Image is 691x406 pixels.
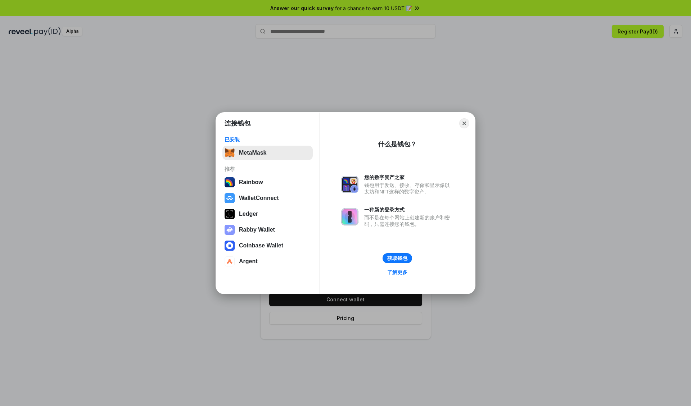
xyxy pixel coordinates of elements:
[239,150,266,156] div: MetaMask
[387,255,407,261] div: 获取钱包
[239,258,258,265] div: Argent
[225,166,311,172] div: 推荐
[222,146,313,160] button: MetaMask
[378,140,417,149] div: 什么是钱包？
[222,175,313,190] button: Rainbow
[225,209,235,219] img: svg+xml,%3Csvg%20xmlns%3D%22http%3A%2F%2Fwww.w3.org%2F2000%2Fsvg%22%20width%3D%2228%22%20height%3...
[225,148,235,158] img: svg+xml,%3Csvg%20fill%3D%22none%22%20height%3D%2233%22%20viewBox%3D%220%200%2035%2033%22%20width%...
[225,177,235,187] img: svg+xml,%3Csvg%20width%3D%22120%22%20height%3D%22120%22%20viewBox%3D%220%200%20120%20120%22%20fil...
[225,225,235,235] img: svg+xml,%3Csvg%20xmlns%3D%22http%3A%2F%2Fwww.w3.org%2F2000%2Fsvg%22%20fill%3D%22none%22%20viewBox...
[383,268,412,277] a: 了解更多
[239,179,263,186] div: Rainbow
[387,269,407,275] div: 了解更多
[239,195,279,201] div: WalletConnect
[222,223,313,237] button: Rabby Wallet
[225,193,235,203] img: svg+xml,%3Csvg%20width%3D%2228%22%20height%3D%2228%22%20viewBox%3D%220%200%2028%2028%22%20fill%3D...
[364,174,453,181] div: 您的数字资产之家
[364,214,453,227] div: 而不是在每个网站上创建新的账户和密码，只需连接您的钱包。
[341,176,358,193] img: svg+xml,%3Csvg%20xmlns%3D%22http%3A%2F%2Fwww.w3.org%2F2000%2Fsvg%22%20fill%3D%22none%22%20viewBox...
[364,206,453,213] div: 一种新的登录方式
[225,136,311,143] div: 已安装
[225,241,235,251] img: svg+xml,%3Csvg%20width%3D%2228%22%20height%3D%2228%22%20viewBox%3D%220%200%2028%2028%22%20fill%3D...
[222,191,313,205] button: WalletConnect
[225,256,235,266] img: svg+xml,%3Csvg%20width%3D%2228%22%20height%3D%2228%22%20viewBox%3D%220%200%2028%2028%22%20fill%3D...
[222,207,313,221] button: Ledger
[239,227,275,233] div: Rabby Wallet
[239,211,258,217] div: Ledger
[225,119,250,128] h1: 连接钱包
[239,242,283,249] div: Coinbase Wallet
[341,208,358,225] img: svg+xml,%3Csvg%20xmlns%3D%22http%3A%2F%2Fwww.w3.org%2F2000%2Fsvg%22%20fill%3D%22none%22%20viewBox...
[222,254,313,269] button: Argent
[383,253,412,263] button: 获取钱包
[459,118,469,128] button: Close
[222,238,313,253] button: Coinbase Wallet
[364,182,453,195] div: 钱包用于发送、接收、存储和显示像以太坊和NFT这样的数字资产。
